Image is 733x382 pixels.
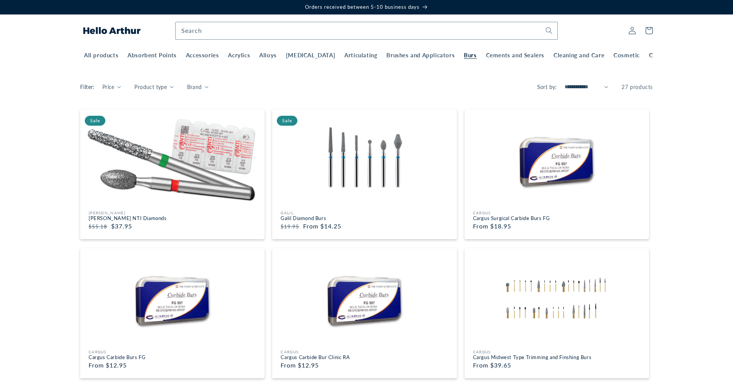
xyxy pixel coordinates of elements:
a: Burs [459,47,481,59]
span: Crowns [649,52,670,59]
span: Burs [464,52,476,59]
div: Cargus [281,350,453,354]
a: Cements and Sealers [481,47,549,59]
span: Sale [277,116,297,126]
button: Search [541,22,557,39]
img: Kerr NTI Diamonds [82,114,262,202]
span: From $39.65 [473,361,511,369]
span: [MEDICAL_DATA] [286,52,335,59]
span: From $14.25 [303,222,341,231]
h2: Filter: [80,83,95,91]
a: Alloys [255,47,281,59]
p: Orders received between 5-10 business days [8,4,725,10]
span: $37.95 [111,222,132,231]
div: Cargus [89,350,261,354]
span: From $12.95 [89,361,127,369]
span: Cosmetic [614,52,640,59]
span: Accessories [186,52,219,59]
span: Price [102,83,115,91]
a: [PERSON_NAME][PERSON_NAME] NTI Diamonds $55.18 $37.95 [89,210,261,231]
span: From $18.95 [473,222,511,230]
a: Brushes and Applicators [382,47,459,59]
div: Cargus [473,210,645,215]
span: Brand [187,83,202,91]
h3: Cargus Carbide Burs FG [89,354,261,361]
img: Cargus Carbide Bur Clinic RA [274,253,454,341]
a: All products [79,47,123,59]
img: Cargus Surgical Carbide Burs FG [467,114,647,202]
a: CargusCargus Midwest Type Trimming and Finshing Burs From $39.65 [473,350,645,370]
a: Cleaning and Care [549,47,609,59]
span: Brushes and Applicators [386,52,455,59]
div: Galil [281,210,453,215]
span: Cleaning and Care [554,52,604,59]
s: $19.95 [281,223,299,230]
span: Alloys [259,52,277,59]
h3: Cargus Midwest Type Trimming and Finshing Burs [473,354,645,361]
a: [MEDICAL_DATA] [281,47,340,59]
h3: Galil Diamond Burs [281,215,453,222]
s: $55.18 [89,223,107,230]
span: Absorbent Points [128,52,177,59]
a: Accessories [181,47,224,59]
span: From $12.95 [281,361,319,369]
a: Crowns [644,47,675,59]
a: Cosmetic [609,47,644,59]
a: Acrylics [223,47,255,59]
a: GalilGalil Diamond Burs $19.95 From $14.25 [281,210,453,231]
div: [PERSON_NAME] [89,210,261,215]
summary: Product type [134,83,173,91]
h3: Cargus Carbide Bur Clinic RA [281,354,453,361]
span: Cements and Sealers [486,52,544,59]
a: CargusCargus Carbide Bur Clinic RA From $12.95 [281,350,453,370]
img: Cargus Carbide Burs FG [82,253,262,341]
span: Acrylics [228,52,250,59]
div: Cargus [473,350,645,354]
img: Cargus Midwest Type Trimming and Finshing Burs [467,253,647,341]
h3: Cargus Surgical Carbide Burs FG [473,215,645,222]
a: Absorbent Points [123,47,181,59]
img: Galil Diamond Burs [274,114,454,202]
a: Articulating [340,47,382,59]
img: Hello Arthur logo [83,27,140,34]
a: CargusCargus Carbide Burs FG From $12.95 [89,350,261,370]
span: All products [84,52,118,59]
h3: [PERSON_NAME] NTI Diamonds [89,215,261,222]
span: Articulating [344,52,377,59]
summary: Price [102,83,121,91]
a: CargusCargus Surgical Carbide Burs FG From $18.95 [473,210,645,231]
span: Sale [85,116,105,126]
a: Sale [82,114,262,202]
span: Product type [134,83,167,91]
summary: Brand [187,83,209,91]
a: Sale [274,114,454,202]
label: Sort by: [537,84,557,90]
span: 27 products [622,84,653,90]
